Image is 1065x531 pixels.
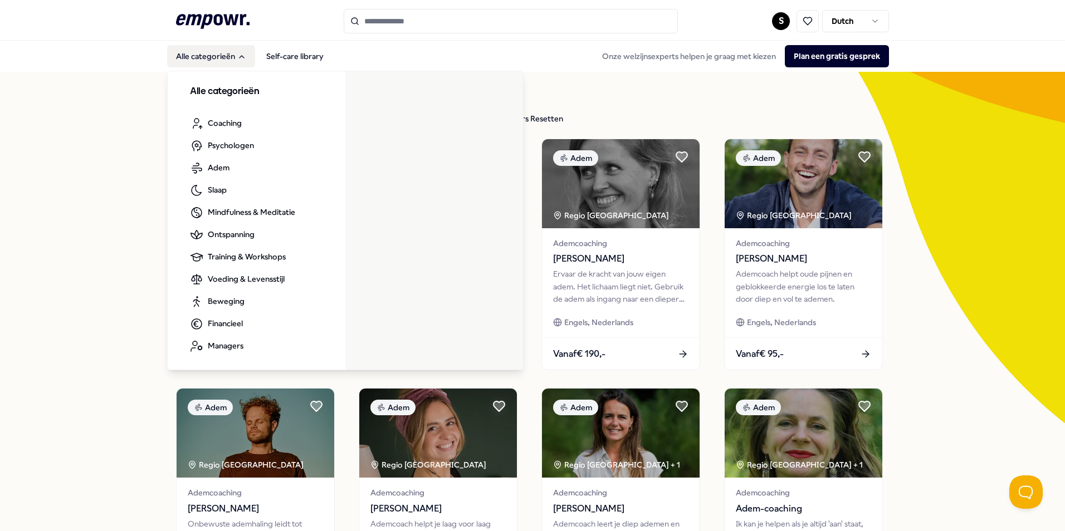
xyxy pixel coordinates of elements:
span: Voeding & Levensstijl [208,273,285,285]
div: Onze welzijnsexperts helpen je graag met kiezen [593,45,889,67]
div: Regio [GEOGRAPHIC_DATA] [188,459,305,471]
div: Adem [553,150,598,166]
button: S [772,12,790,30]
span: Adem [208,161,229,174]
span: [PERSON_NAME] [370,501,506,516]
div: Adem [736,400,781,415]
div: Filters Resetten [506,112,563,125]
div: Regio [GEOGRAPHIC_DATA] [736,209,853,222]
span: Vanaf € 95,- [736,347,784,361]
span: Ademcoaching [370,486,506,499]
span: [PERSON_NAME] [553,501,688,516]
img: package image [177,389,334,478]
a: Slaap [181,179,236,201]
img: package image [542,389,700,478]
iframe: Help Scout Beacon - Open [1009,475,1043,509]
span: Ademcoaching [553,237,688,249]
a: Beweging [181,291,253,313]
div: Adem [370,400,416,415]
div: Ademcoach helpt oude pijnen en geblokkeerde energie los te laten door diep en vol te ademen. [736,268,871,305]
a: Managers [181,335,252,357]
span: Ontspanning [208,228,255,240]
img: package image [725,139,882,228]
span: Financieel [208,317,243,330]
button: Plan een gratis gesprek [785,45,889,67]
span: Vanaf € 190,- [553,347,605,361]
a: package imageAdemRegio [GEOGRAPHIC_DATA] Ademcoaching[PERSON_NAME]Ervaar de kracht van jouw eigen... [541,139,700,370]
img: package image [359,389,517,478]
span: Training & Workshops [208,250,286,263]
span: Ademcoaching [736,237,871,249]
div: Ervaar de kracht van jouw eigen adem. Het lichaam liegt niet. Gebruik de adem als ingang naar een... [553,268,688,305]
img: package image [725,389,882,478]
a: package imageAdemRegio [GEOGRAPHIC_DATA] Ademcoaching[PERSON_NAME]Ademcoach helpt oude pijnen en ... [724,139,883,370]
a: Voeding & Levensstijl [181,268,294,291]
div: Adem [736,150,781,166]
span: [PERSON_NAME] [736,252,871,266]
span: Coaching [208,117,242,129]
div: Alle categorieën [168,71,524,371]
span: Engels, Nederlands [747,316,816,328]
span: Engels, Nederlands [564,316,633,328]
a: Adem [181,157,238,179]
div: Regio [GEOGRAPHIC_DATA] + 1 [736,459,863,471]
a: Training & Workshops [181,246,295,268]
div: Regio [GEOGRAPHIC_DATA] [370,459,488,471]
img: package image [542,139,700,228]
a: Self-care library [257,45,333,67]
input: Search for products, categories or subcategories [344,9,678,33]
span: Adem-coaching [736,501,871,516]
span: Ademcoaching [553,486,688,499]
h3: Alle categorieën [190,85,324,99]
span: [PERSON_NAME] [188,501,323,516]
span: Ademcoaching [736,486,871,499]
span: Ademcoaching [188,486,323,499]
span: Managers [208,340,243,352]
span: Beweging [208,295,245,307]
button: Alle categorieën [167,45,255,67]
span: Psychologen [208,139,254,151]
a: Psychologen [181,135,263,157]
div: Adem [553,400,598,415]
nav: Main [167,45,333,67]
span: [PERSON_NAME] [553,252,688,266]
a: Mindfulness & Meditatie [181,201,304,224]
span: Slaap [208,184,227,196]
a: Ontspanning [181,224,263,246]
div: Regio [GEOGRAPHIC_DATA] [553,209,671,222]
div: Adem [188,400,233,415]
a: Financieel [181,313,252,335]
span: Mindfulness & Meditatie [208,206,295,218]
div: Regio [GEOGRAPHIC_DATA] + 1 [553,459,680,471]
a: Coaching [181,112,251,135]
